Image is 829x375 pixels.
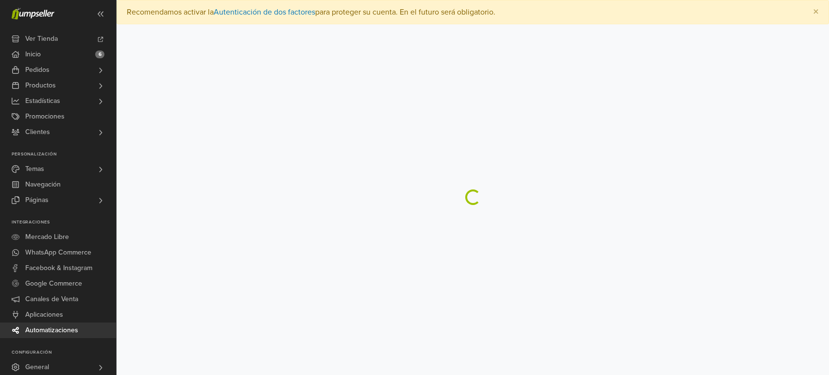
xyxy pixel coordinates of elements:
p: Personalización [12,152,116,157]
p: Integraciones [12,220,116,225]
span: Automatizaciones [25,323,78,338]
p: Configuración [12,350,116,356]
span: 6 [95,51,104,58]
span: Páginas [25,192,49,208]
span: Ver Tienda [25,31,58,47]
span: Aplicaciones [25,307,63,323]
span: Inicio [25,47,41,62]
span: Google Commerce [25,276,82,291]
span: Mercado Libre [25,229,69,245]
a: Autenticación de dos factores [214,7,315,17]
span: Pedidos [25,62,50,78]
span: Canales de Venta [25,291,78,307]
span: Navegación [25,177,61,192]
span: Clientes [25,124,50,140]
span: Facebook & Instagram [25,260,92,276]
button: Close [803,0,829,24]
span: WhatsApp Commerce [25,245,91,260]
span: Temas [25,161,44,177]
span: Estadísticas [25,93,60,109]
span: Productos [25,78,56,93]
span: General [25,359,49,375]
span: × [813,5,819,19]
span: Promociones [25,109,65,124]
